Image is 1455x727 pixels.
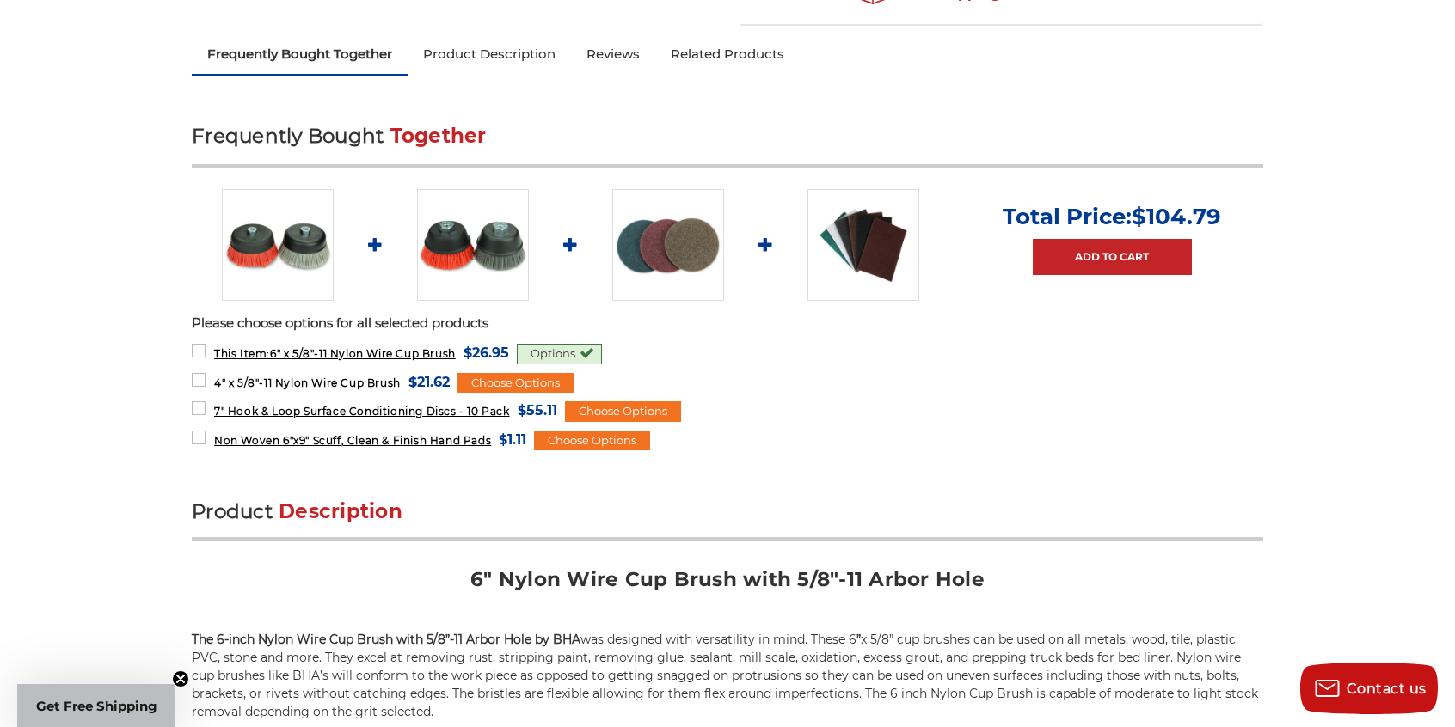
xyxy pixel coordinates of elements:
span: Non Woven 6"x9" Scuff, Clean & Finish Hand Pads [214,434,491,447]
button: Close teaser [172,670,189,687]
span: ” [856,632,861,647]
span: Get Free Shipping [36,698,157,714]
div: Choose Options [534,431,650,451]
span: $55.11 [518,399,557,422]
span: Description [279,499,402,523]
a: Frequently Bought Together [192,35,408,73]
a: Product Description [408,35,571,73]
a: Reviews [571,35,655,73]
span: Together [390,124,487,148]
strong: This Item: [214,347,270,360]
div: Options [517,344,602,364]
span: 7" Hook & Loop Surface Conditioning Discs - 10 Pack [214,405,510,418]
strong: The 6-inch Nylon Wire Cup Brush with 5/8”-11 Arbor Hole by BHA [192,632,580,647]
span: 6" x 5/8"-11 Nylon Wire Cup Brush [214,347,456,360]
p: was designed with versatility in mind. These 6 x 5/8” cup brushes can be used on all metals, wood... [192,631,1263,721]
span: 4" x 5/8"-11 Nylon Wire Cup Brush [214,376,401,389]
a: Related Products [655,35,800,73]
h2: 6" Nylon Wire Cup Brush with 5/8"-11 Arbor Hole [192,566,1263,605]
p: Total Price: [1003,203,1221,230]
button: Contact us [1300,663,1438,714]
span: $1.11 [499,428,526,451]
div: Get Free ShippingClose teaser [17,684,175,727]
span: Contact us [1347,681,1427,697]
div: Choose Options [457,373,574,394]
p: Please choose options for all selected products [192,314,1263,333]
a: Add to Cart [1033,239,1192,275]
span: $26.95 [464,341,509,364]
span: Frequently Bought [192,124,384,148]
div: Choose Options [565,401,681,422]
span: Product [192,499,273,523]
span: $104.79 [1132,203,1221,230]
span: $21.62 [408,370,450,394]
img: 6" x 5/8"-11 Nylon Wire Wheel Cup Brushes [222,189,334,301]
